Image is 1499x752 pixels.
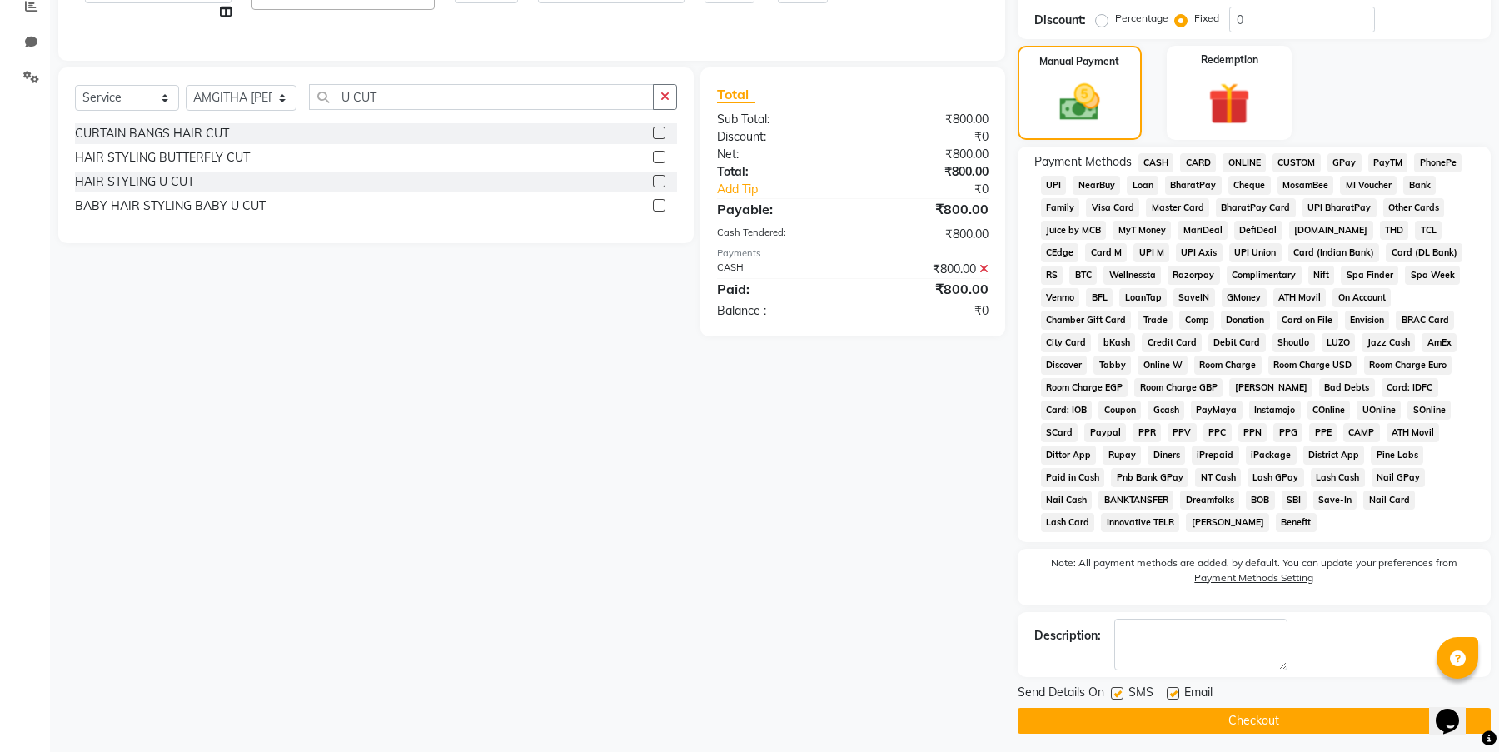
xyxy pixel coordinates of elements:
input: Search or Scan [309,84,653,110]
span: Gcash [1148,401,1184,420]
span: BharatPay Card [1216,198,1296,217]
span: Shoutlo [1272,333,1315,352]
span: NearBuy [1073,176,1120,195]
div: ₹0 [853,302,1001,320]
span: BFL [1086,288,1113,307]
span: Comp [1179,311,1214,330]
span: Paypal [1084,423,1126,442]
span: Spa Finder [1341,266,1398,285]
img: _gift.svg [1195,77,1263,130]
span: Chamber Gift Card [1041,311,1132,330]
span: PPE [1309,423,1337,442]
span: CARD [1180,153,1216,172]
span: UPI BharatPay [1302,198,1377,217]
span: Jazz Cash [1362,333,1415,352]
span: PPC [1203,423,1232,442]
span: Credit Card [1142,333,1202,352]
span: On Account [1332,288,1391,307]
span: Nail GPay [1372,468,1426,487]
span: SCard [1041,423,1078,442]
span: SBI [1282,491,1307,510]
a: Add Tip [705,181,878,198]
div: BABY HAIR STYLING BABY U CUT [75,197,266,215]
div: ₹800.00 [853,226,1001,243]
span: Rupay [1103,446,1141,465]
span: Master Card [1146,198,1209,217]
img: _cash.svg [1047,79,1113,126]
span: Discover [1041,356,1088,375]
span: ONLINE [1223,153,1266,172]
span: Pine Labs [1371,446,1423,465]
div: Paid: [705,279,853,299]
span: BharatPay [1165,176,1222,195]
span: DefiDeal [1234,221,1282,240]
label: Fixed [1194,11,1219,26]
span: MyT Money [1113,221,1171,240]
span: Instamojo [1249,401,1301,420]
span: PayTM [1368,153,1408,172]
span: Lash Cash [1311,468,1365,487]
span: Card on File [1277,311,1338,330]
span: Benefit [1276,513,1317,532]
span: Razorpay [1168,266,1220,285]
span: Visa Card [1086,198,1139,217]
span: Spa Week [1405,266,1460,285]
span: BANKTANSFER [1098,491,1173,510]
span: Lash GPay [1248,468,1304,487]
span: GMoney [1222,288,1267,307]
div: ₹800.00 [853,199,1001,219]
span: Tabby [1093,356,1131,375]
div: Sub Total: [705,111,853,128]
span: CEdge [1041,243,1079,262]
div: HAIR STYLING BUTTERFLY CUT [75,149,250,167]
span: MosamBee [1277,176,1334,195]
span: Loan [1127,176,1158,195]
span: UPI Axis [1176,243,1223,262]
span: Other Cards [1383,198,1445,217]
span: SOnline [1407,401,1451,420]
span: LoanTap [1119,288,1167,307]
span: NT Cash [1195,468,1241,487]
div: Balance : [705,302,853,320]
span: bKash [1098,333,1135,352]
span: Wellnessta [1103,266,1161,285]
span: iPrepaid [1192,446,1239,465]
span: MI Voucher [1340,176,1397,195]
span: Nail Cash [1041,491,1093,510]
span: Card (Indian Bank) [1288,243,1380,262]
span: UPI [1041,176,1067,195]
span: PayMaya [1191,401,1243,420]
label: Redemption [1201,52,1258,67]
div: CASH [705,261,853,278]
label: Note: All payment methods are added, by default. You can update your preferences from [1034,555,1474,592]
div: ₹800.00 [853,163,1001,181]
span: Bad Debts [1319,378,1375,397]
span: Complimentary [1227,266,1302,285]
div: Discount: [705,128,853,146]
div: Net: [705,146,853,163]
span: Diners [1148,446,1185,465]
div: Description: [1034,627,1101,645]
span: District App [1303,446,1365,465]
span: Pnb Bank GPay [1111,468,1188,487]
span: Send Details On [1018,684,1104,705]
span: City Card [1041,333,1092,352]
div: Discount: [1034,12,1086,29]
span: THD [1380,221,1409,240]
span: Card (DL Bank) [1386,243,1462,262]
span: UPI M [1133,243,1169,262]
span: Bank [1403,176,1436,195]
div: Payable: [705,199,853,219]
span: Card: IOB [1041,401,1093,420]
span: PPV [1168,423,1197,442]
div: ₹800.00 [853,146,1001,163]
span: BTC [1069,266,1097,285]
span: AmEx [1422,333,1457,352]
label: Percentage [1115,11,1168,26]
div: ₹800.00 [853,111,1001,128]
span: Dreamfolks [1180,491,1239,510]
span: Room Charge [1194,356,1262,375]
span: Trade [1138,311,1173,330]
span: Card: IDFC [1382,378,1438,397]
span: Email [1184,684,1213,705]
